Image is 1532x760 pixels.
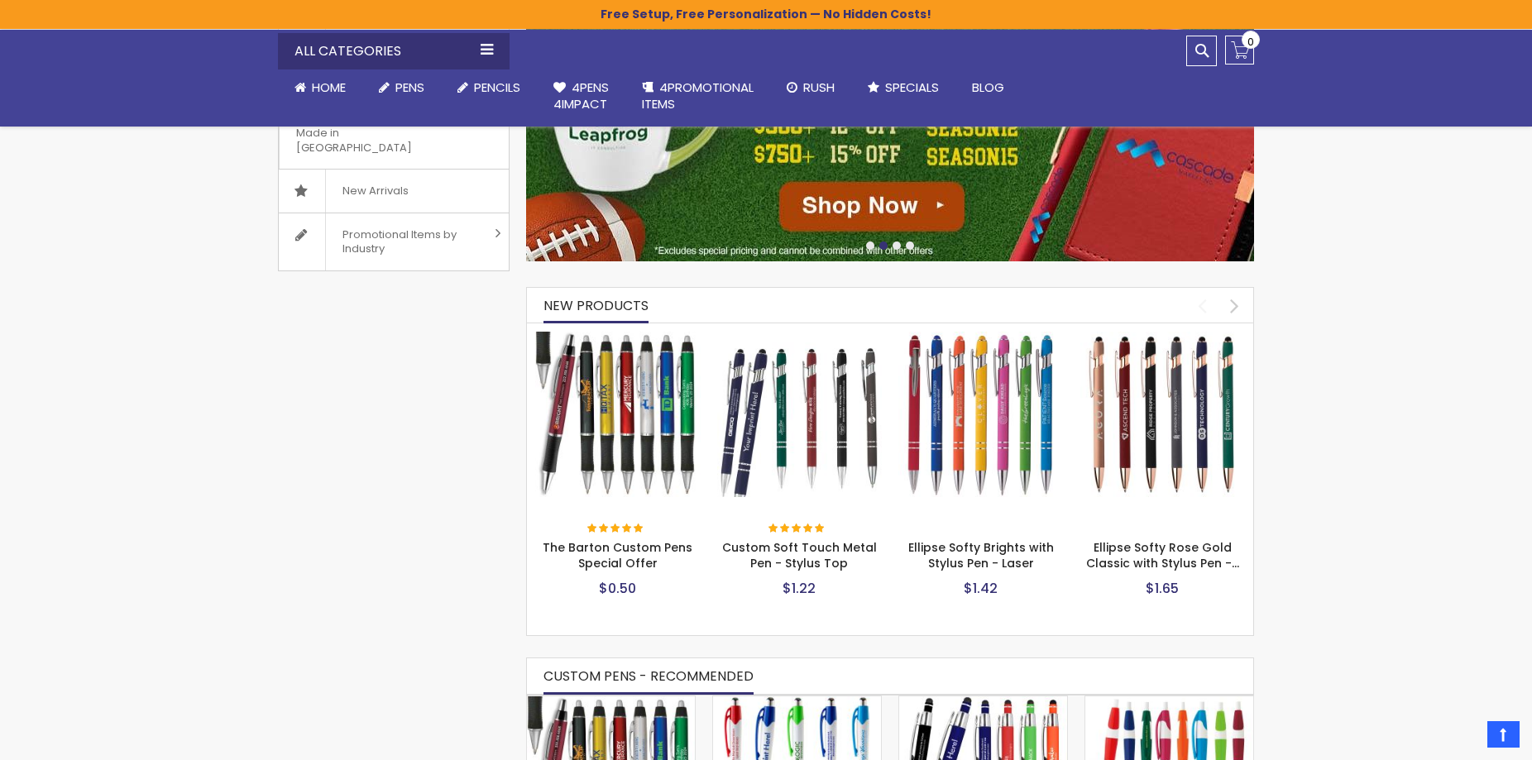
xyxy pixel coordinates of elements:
[803,79,835,96] span: Rush
[362,69,441,106] a: Pens
[441,69,537,106] a: Pencils
[964,579,998,598] span: $1.42
[279,112,467,169] span: Made in [GEOGRAPHIC_DATA]
[535,331,701,345] a: The Barton Custom Pens Special Offer
[1225,36,1254,65] a: 0
[717,332,883,497] img: Custom Soft Touch Metal Pen - Stylus Top
[898,332,1064,497] img: Ellipse Softy Brights with Stylus Pen - Laser
[955,69,1021,106] a: Blog
[908,539,1054,571] a: Ellipse Softy Brights with Stylus Pen - Laser
[278,33,510,69] div: All Categories
[851,69,955,106] a: Specials
[1220,291,1249,320] div: next
[279,213,509,270] a: Promotional Items by Industry
[312,79,346,96] span: Home
[713,695,881,710] a: Avenir® Custom Soft Grip Advertising Pens
[474,79,520,96] span: Pencils
[1086,539,1239,571] a: Ellipse Softy Rose Gold Classic with Stylus Pen -…
[625,69,770,123] a: 4PROMOTIONALITEMS
[1085,695,1253,710] a: Dart Color slim Pens
[770,69,851,106] a: Rush
[1080,332,1246,497] img: Ellipse Softy Rose Gold Classic with Stylus Pen - Silver Laser
[325,170,425,213] span: New Arrivals
[1146,579,1179,598] span: $1.65
[587,523,645,535] div: 100%
[543,667,754,686] span: CUSTOM PENS - RECOMMENDED
[543,539,692,571] a: The Barton Custom Pens Special Offer
[642,79,754,112] span: 4PROMOTIONAL ITEMS
[722,539,877,571] a: Custom Soft Touch Metal Pen - Stylus Top
[972,79,1004,96] span: Blog
[543,296,649,315] span: New Products
[599,579,636,598] span: $0.50
[898,331,1064,345] a: Ellipse Softy Brights with Stylus Pen - Laser
[1188,291,1217,320] div: prev
[1487,721,1520,748] a: Top
[899,695,1067,710] a: Celeste Soft Touch Metal Pens With Stylus - Special Offer
[885,79,939,96] span: Specials
[279,170,509,213] a: New Arrivals
[537,69,625,123] a: 4Pens4impact
[1080,331,1246,345] a: Ellipse Softy Rose Gold Classic with Stylus Pen - Silver Laser
[395,79,424,96] span: Pens
[278,69,362,106] a: Home
[527,695,695,710] a: The Barton Custom Pens Special Offer
[553,79,609,112] span: 4Pens 4impact
[535,332,701,497] img: The Barton Custom Pens Special Offer
[768,523,826,535] div: 100%
[1247,34,1254,50] span: 0
[783,579,816,598] span: $1.22
[717,331,883,345] a: Custom Soft Touch Metal Pen - Stylus Top
[325,213,489,270] span: Promotional Items by Industry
